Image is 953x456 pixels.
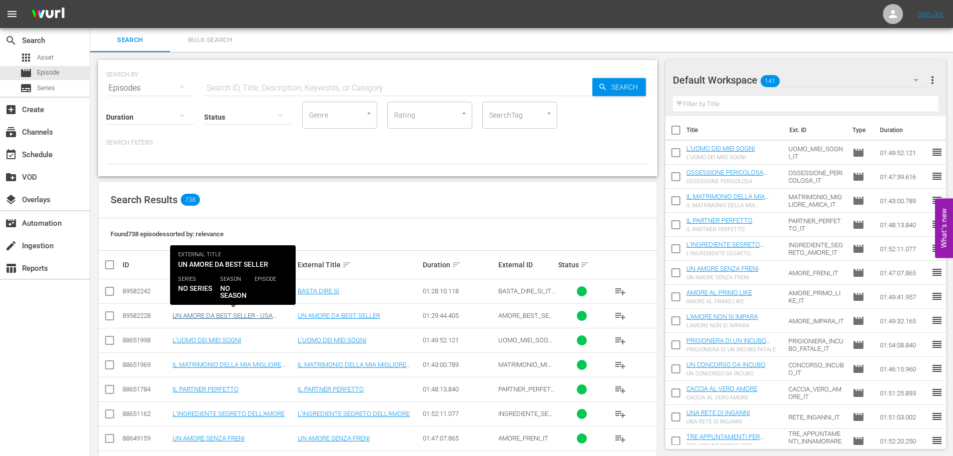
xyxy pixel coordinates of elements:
td: RETE_INGANNI_IT [784,405,848,429]
a: L'INGREDIENTE SEGRETO DELL'AMORE [686,241,764,256]
span: Found 738 episodes sorted by: relevance [111,230,224,238]
div: 88649159 [123,434,170,442]
span: Asset [20,52,32,64]
a: BASTA DIRE Sì - [GEOGRAPHIC_DATA] QUESTO [173,287,284,302]
div: IL PARTNER PERFETTO [686,226,752,233]
a: UN CONCORSO DA INCUBO [686,361,765,368]
span: Schedule [5,149,17,161]
a: PRIGIONIERA DI UN INCUBO FATALE [686,337,770,352]
td: AMORE_PRIMO_LIKE_IT [784,285,848,309]
a: AMORE AL PRIMO LIKE [686,289,752,296]
div: 01:43:00.789 [423,361,495,368]
span: sort [216,260,225,269]
img: ans4CAIJ8jUAAAAAAAAAAAAAAAAAAAAAAAAgQb4GAAAAAAAAAAAAAAAAAAAAAAAAJMjXAAAAAAAAAAAAAAAAAAAAAAAAgAT5G... [24,3,72,26]
span: reorder [931,218,943,230]
span: sort [342,260,351,269]
div: 01:52:11.077 [423,410,495,417]
span: reorder [931,434,943,446]
span: playlist_add [614,285,626,297]
span: Episode [852,435,864,447]
td: CACCIA_VERO_AMORE_IT [784,381,848,405]
div: Episodes [106,74,194,102]
td: 01:47:39.616 [876,165,931,189]
td: PARTNER_PERFETTO_IT [784,213,848,237]
div: 01:47:07.865 [423,434,495,442]
button: Open [459,109,469,118]
span: Search [96,35,164,46]
th: Duration [874,116,934,144]
span: sort [452,260,461,269]
td: 01:49:52.121 [876,141,931,165]
span: Episode [37,68,60,78]
p: Search Filters: [106,139,649,147]
span: reorder [931,314,943,326]
div: L'UOMO DEI MIEI SOGNI [686,154,755,161]
th: Type [846,116,874,144]
span: Series [37,83,55,93]
div: Default Workspace [673,66,928,94]
div: 01:49:52.121 [423,336,495,344]
a: CACCIA AL VERO AMORE [686,385,757,392]
td: 01:43:00.789 [876,189,931,213]
a: Sign Out [917,10,943,18]
a: L'INGREDIENTE SEGRETO DELL'AMORE [173,410,285,417]
button: more_vert [926,68,938,92]
a: L'INGREDIENTE SEGRETO DELL'AMORE [298,410,410,417]
div: PRIGIONIERA DI UN INCUBO FATALE [686,346,781,353]
span: menu [6,8,18,20]
a: IL MATRIMONIO DELLA MIA MIGLIORE AMICA [298,361,410,376]
a: UN AMORE SENZA FRENI [686,265,758,272]
a: UN AMORE DA BEST SELLER - USA QUESTO [173,312,277,327]
td: OSSESSIONE_PERICOLOSA_IT [784,165,848,189]
span: reorder [931,410,943,422]
div: External Title [298,259,420,271]
div: 01:48:13.840 [423,385,495,393]
div: TRE APPUNTAMENTI PER INNAMORARSI [686,442,781,449]
a: BASTA DIRE Sì [298,287,339,295]
button: Open Feedback Widget [935,198,953,258]
div: 88651998 [123,336,170,344]
span: reorder [931,242,943,254]
span: Episode [852,387,864,399]
a: L'AMORE NON SI IMPARA [686,313,758,320]
span: playlist_add [614,408,626,420]
span: 141 [760,71,779,92]
span: UOMO_MIEI_SOGNI_IT [498,336,554,351]
div: 88651784 [123,385,170,393]
td: 01:52:20.250 [876,429,931,453]
span: Episode [852,219,864,231]
span: BASTA_DIRE_SI_IT_NEW_VERSION [498,287,555,302]
td: 01:52:11.077 [876,237,931,261]
span: playlist_add [614,310,626,322]
span: Episode [852,195,864,207]
div: UN CONCORSO DA INCUBO [686,370,765,377]
span: AMORE_BEST_SELLER_IT_NEW_VERSION [498,312,555,334]
div: 89582242 [123,287,170,295]
span: sort [580,260,589,269]
span: Asset [37,53,54,63]
div: UN AMORE SENZA FRENI [686,274,758,281]
a: L'UOMO DEI MIEI SOGNI [173,336,241,344]
div: 01:29:44.405 [423,312,495,319]
span: 738 [181,194,200,206]
span: Overlays [5,194,17,206]
span: reorder [931,170,943,182]
a: L'UOMO DEI MIEI SOGNI [298,336,366,344]
td: 01:51:03.002 [876,405,931,429]
a: UNA RETE DI INGANNI [686,409,750,416]
div: ID [123,261,170,269]
div: IL MATRIMONIO DELLA MIA MIGLIORE AMICA [686,202,781,209]
div: UNA RETE DI INGANNI [686,418,750,425]
span: MATRIMONIO_MIGLIORE_AMICA_IT [498,361,555,376]
span: Automation [5,217,17,229]
div: 89582228 [123,312,170,319]
td: 01:49:32.165 [876,309,931,333]
td: 01:46:15.960 [876,357,931,381]
td: TRE_APPUNTAMENTI_INNAMORARE_IT [784,429,848,453]
div: 88651969 [123,361,170,368]
button: Open [364,109,374,118]
a: IL PARTNER PERFETTO [686,217,752,224]
div: 01:28:10.118 [423,287,495,295]
span: INGREDIENTE_SEGRETO_AMORE_IT [498,410,553,425]
a: IL MATRIMONIO DELLA MIA MIGLIORE AMICA [686,193,769,208]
